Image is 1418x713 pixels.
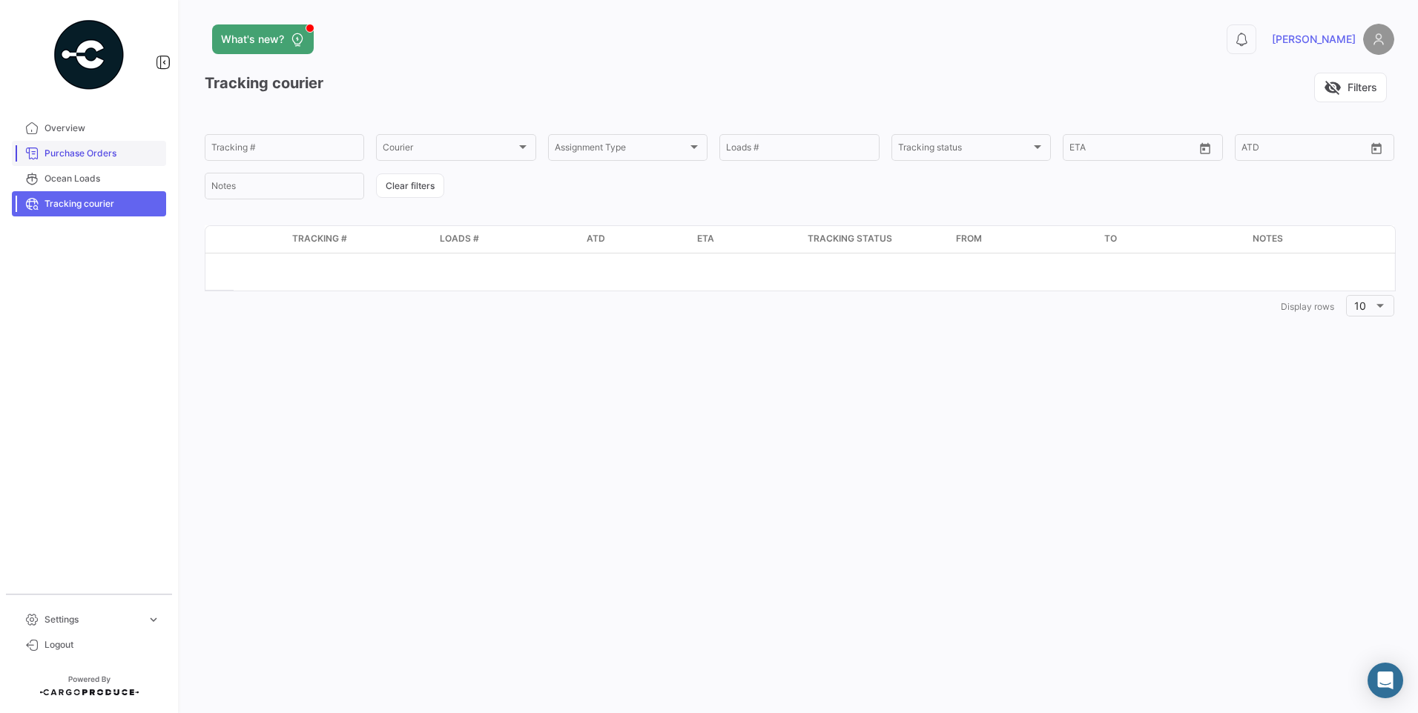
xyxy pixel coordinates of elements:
[12,116,166,141] a: Overview
[1324,79,1342,96] span: visibility_off
[898,145,1031,155] span: Tracking status
[383,145,515,155] span: Courier
[1241,145,1282,155] input: ATD From
[1119,145,1178,155] input: ETA To
[52,18,126,92] img: powered-by.png
[12,141,166,166] a: Purchase Orders
[950,226,1098,253] datatable-header-cell: From
[440,232,479,245] span: Loads #
[221,32,284,47] span: What's new?
[1354,299,1366,312] span: 10
[1247,226,1395,253] datatable-header-cell: Notes
[434,226,581,253] datatable-header-cell: Loads #
[1194,137,1216,159] button: Open calendar
[1281,301,1334,312] span: Display rows
[1368,663,1403,698] div: Abrir Intercom Messenger
[44,122,160,135] span: Overview
[808,232,892,245] span: Tracking status
[44,613,141,626] span: Settings
[44,638,160,651] span: Logout
[12,191,166,216] a: Tracking courier
[44,172,160,185] span: Ocean Loads
[44,147,160,160] span: Purchase Orders
[292,232,347,245] span: Tracking #
[1104,232,1117,245] span: To
[1069,145,1109,155] input: ETA From
[587,232,605,245] span: ATD
[802,226,950,253] datatable-header-cell: Tracking status
[212,24,314,54] button: What's new?
[956,232,982,245] span: From
[1363,24,1394,55] img: placeholder-user.png
[581,226,691,253] datatable-header-cell: ATD
[376,173,444,198] button: Clear filters
[1293,145,1352,155] input: ATD To
[691,226,802,253] datatable-header-cell: ETA
[12,166,166,191] a: Ocean Loads
[697,232,714,245] span: ETA
[147,613,160,626] span: expand_more
[1365,137,1388,159] button: Open calendar
[1098,226,1247,253] datatable-header-cell: To
[286,226,434,253] datatable-header-cell: Tracking #
[1272,32,1356,47] span: [PERSON_NAME]
[1253,232,1283,245] span: Notes
[205,73,323,94] h3: Tracking courier
[1314,73,1387,102] button: visibility_offFilters
[205,226,286,253] datatable-header-cell: logo
[44,197,160,210] span: Tracking courier
[555,145,687,155] span: Assignment Type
